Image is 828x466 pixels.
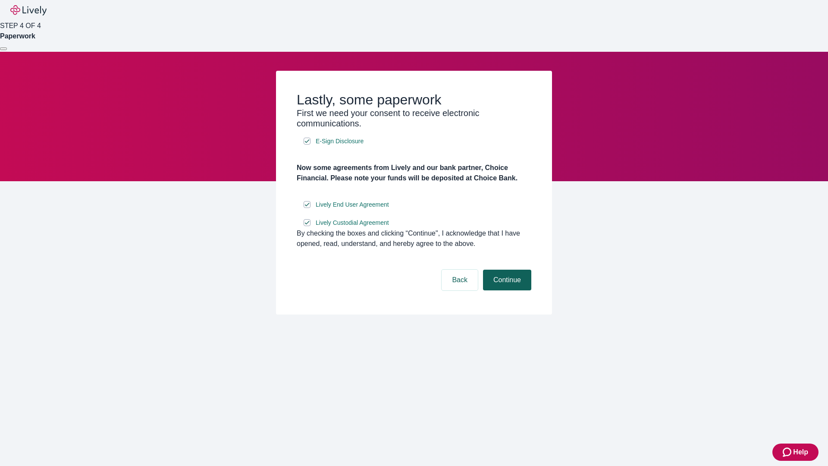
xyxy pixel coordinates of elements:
img: Lively [10,5,47,16]
svg: Zendesk support icon [783,447,793,457]
a: e-sign disclosure document [314,199,391,210]
span: Lively End User Agreement [316,200,389,209]
h2: Lastly, some paperwork [297,91,531,108]
span: Help [793,447,808,457]
span: E-Sign Disclosure [316,137,364,146]
h3: First we need your consent to receive electronic communications. [297,108,531,129]
h4: Now some agreements from Lively and our bank partner, Choice Financial. Please note your funds wi... [297,163,531,183]
a: e-sign disclosure document [314,136,365,147]
button: Back [442,270,478,290]
button: Zendesk support iconHelp [772,444,819,461]
button: Continue [483,270,531,290]
div: By checking the boxes and clicking “Continue", I acknowledge that I have opened, read, understand... [297,228,531,249]
span: Lively Custodial Agreement [316,218,389,227]
a: e-sign disclosure document [314,217,391,228]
